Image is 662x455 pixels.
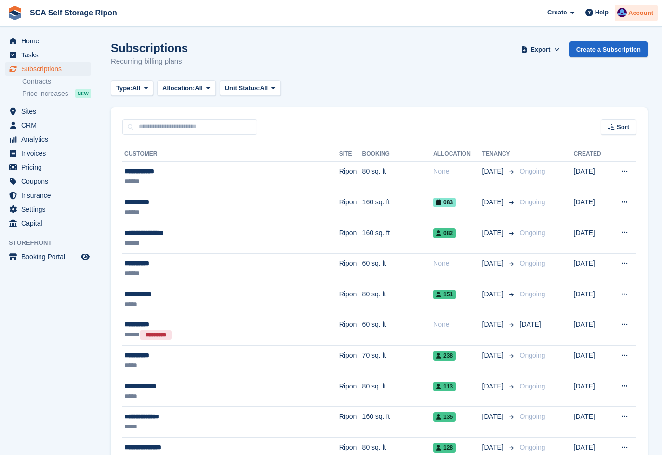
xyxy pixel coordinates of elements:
[433,382,456,391] span: 113
[530,45,550,54] span: Export
[339,346,362,376] td: Ripon
[519,41,562,57] button: Export
[574,284,610,315] td: [DATE]
[21,147,79,160] span: Invoices
[433,290,456,299] span: 151
[482,147,516,162] th: Tenancy
[220,80,281,96] button: Unit Status: All
[433,166,482,176] div: None
[116,83,132,93] span: Type:
[482,197,505,207] span: [DATE]
[362,407,433,438] td: 160 sq. ft
[5,48,91,62] a: menu
[21,250,79,264] span: Booking Portal
[547,8,567,17] span: Create
[520,443,545,451] span: Ongoing
[574,223,610,254] td: [DATE]
[574,161,610,192] td: [DATE]
[225,83,260,93] span: Unit Status:
[362,376,433,407] td: 80 sq. ft
[433,228,456,238] span: 082
[5,133,91,146] a: menu
[9,238,96,248] span: Storefront
[132,83,141,93] span: All
[569,41,648,57] a: Create a Subscription
[617,122,629,132] span: Sort
[21,62,79,76] span: Subscriptions
[482,228,505,238] span: [DATE]
[5,202,91,216] a: menu
[339,147,362,162] th: Site
[574,192,610,223] td: [DATE]
[21,119,79,132] span: CRM
[157,80,216,96] button: Allocation: All
[595,8,609,17] span: Help
[21,174,79,188] span: Coupons
[5,147,91,160] a: menu
[21,34,79,48] span: Home
[520,259,545,267] span: Ongoing
[5,174,91,188] a: menu
[362,192,433,223] td: 160 sq. ft
[21,133,79,146] span: Analytics
[75,89,91,98] div: NEW
[5,216,91,230] a: menu
[574,254,610,284] td: [DATE]
[122,147,339,162] th: Customer
[433,412,456,422] span: 135
[362,315,433,346] td: 60 sq. ft
[26,5,121,21] a: SCA Self Storage Ripon
[21,188,79,202] span: Insurance
[5,105,91,118] a: menu
[339,223,362,254] td: Ripon
[482,442,505,453] span: [DATE]
[5,119,91,132] a: menu
[21,161,79,174] span: Pricing
[574,346,610,376] td: [DATE]
[5,62,91,76] a: menu
[21,48,79,62] span: Tasks
[162,83,195,93] span: Allocation:
[482,258,505,268] span: [DATE]
[520,167,545,175] span: Ongoing
[111,41,188,54] h1: Subscriptions
[433,258,482,268] div: None
[482,320,505,330] span: [DATE]
[5,250,91,264] a: menu
[111,56,188,67] p: Recurring billing plans
[433,198,456,207] span: 083
[5,161,91,174] a: menu
[362,147,433,162] th: Booking
[339,192,362,223] td: Ripon
[482,289,505,299] span: [DATE]
[520,351,545,359] span: Ongoing
[22,88,91,99] a: Price increases NEW
[111,80,153,96] button: Type: All
[339,407,362,438] td: Ripon
[520,198,545,206] span: Ongoing
[362,161,433,192] td: 80 sq. ft
[362,223,433,254] td: 160 sq. ft
[339,254,362,284] td: Ripon
[21,105,79,118] span: Sites
[260,83,268,93] span: All
[433,443,456,453] span: 128
[362,284,433,315] td: 80 sq. ft
[21,202,79,216] span: Settings
[520,290,545,298] span: Ongoing
[520,229,545,237] span: Ongoing
[339,284,362,315] td: Ripon
[574,407,610,438] td: [DATE]
[628,8,653,18] span: Account
[433,351,456,361] span: 238
[617,8,627,17] img: Sarah Race
[433,147,482,162] th: Allocation
[22,89,68,98] span: Price increases
[339,161,362,192] td: Ripon
[8,6,22,20] img: stora-icon-8386f47178a22dfd0bd8f6a31ec36ba5ce8667c1dd55bd0f319d3a0aa187defe.svg
[362,346,433,376] td: 70 sq. ft
[482,350,505,361] span: [DATE]
[482,381,505,391] span: [DATE]
[482,166,505,176] span: [DATE]
[520,413,545,420] span: Ongoing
